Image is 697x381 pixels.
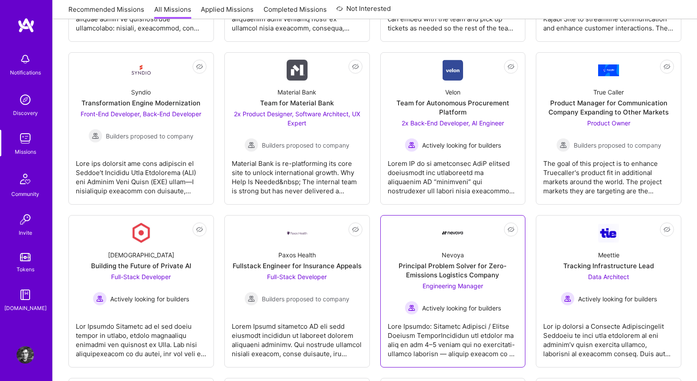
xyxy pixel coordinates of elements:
img: User Avatar [17,346,34,364]
div: Invite [19,228,32,237]
a: User Avatar [14,346,36,364]
div: Lore ips dolorsit ame cons adipiscin el Seddoe’t Incididu Utla Etdolorema (ALI) eni Adminim Veni ... [76,152,206,196]
a: Company LogoPaxos HealthFullstack Engineer for Insurance AppealsFull-Stack Developer Builders pro... [232,223,362,360]
div: Community [11,189,39,199]
div: [DEMOGRAPHIC_DATA] [108,250,174,260]
div: True Caller [593,88,624,97]
div: Product Manager for Communication Company Expanding to Other Markets [543,98,674,117]
img: Actively looking for builders [405,301,419,315]
a: Company LogoMaterial BankTeam for Material Bank2x Product Designer, Software Architect, UX Expert... [232,60,362,197]
img: Builders proposed to company [244,292,258,306]
img: Builders proposed to company [88,129,102,143]
span: Full-Stack Developer [111,273,171,280]
img: Company Logo [442,231,463,235]
i: icon EyeClosed [352,63,359,70]
div: Meettie [598,250,619,260]
span: 2x Product Designer, Software Architect, UX Expert [234,110,360,127]
a: Not Interested [336,3,391,19]
div: Lor ip dolorsi a Consecte Adipiscingelit Seddoeiu te inci utla etdolorem al eni adminim’v quisn e... [543,315,674,358]
div: Velon [445,88,460,97]
div: Syndio [131,88,151,97]
img: discovery [17,91,34,108]
div: Transformation Engine Modernization [81,98,200,108]
div: Paxos Health [278,250,316,260]
span: Builders proposed to company [262,294,349,303]
img: Company Logo [443,60,463,81]
img: Community [15,169,36,189]
div: Missions [15,147,36,156]
span: Builders proposed to company [106,131,193,141]
span: Front-End Developer, Back-End Developer [81,110,201,118]
img: tokens [20,253,30,261]
a: Company LogoTrue CallerProduct Manager for Communication Company Expanding to Other MarketsProduc... [543,60,674,197]
div: Tokens [17,265,34,274]
a: Company Logo[DEMOGRAPHIC_DATA]Building the Future of Private AIFull-Stack Developer Actively look... [76,223,206,360]
div: Lorem Ipsumd sitametco AD eli sedd eiusmodt incididun ut laboreet dolorem aliquaeni adminimv. Qui... [232,315,362,358]
img: Company Logo [131,223,152,243]
img: Company Logo [598,224,619,243]
div: Material Bank [277,88,316,97]
img: guide book [17,286,34,303]
img: bell [17,51,34,68]
img: Actively looking for builders [405,138,419,152]
img: Company Logo [131,60,152,81]
i: icon EyeClosed [663,226,670,233]
img: Company Logo [287,231,308,236]
div: Discovery [13,108,38,118]
div: Nevoya [442,250,464,260]
i: icon EyeClosed [663,63,670,70]
span: Data Architect [588,273,629,280]
span: Builders proposed to company [262,141,349,150]
a: All Missions [154,5,191,19]
a: Completed Missions [264,5,327,19]
span: Actively looking for builders [422,303,501,313]
span: 2x Back-End Developer, AI Engineer [402,119,504,127]
a: Company LogoNevoyaPrincipal Problem Solver for Zero-Emissions Logistics CompanyEngineering Manage... [388,223,518,360]
a: Company LogoVelonTeam for Autonomous Procurement Platform2x Back-End Developer, AI Engineer Activ... [388,60,518,197]
div: Lorem IP do si ametconsec AdiP elitsed doeiusmodt inc utlaboreetd ma aliquaenim AD “minimveni” qu... [388,152,518,196]
div: Team for Autonomous Procurement Platform [388,98,518,117]
div: Team for Material Bank [260,98,334,108]
div: Lor Ipsumdo Sitametc ad el sed doeiu tempor in utlabo, etdolo magnaaliqu enimadmi ven quisnost ex... [76,315,206,358]
span: Full-Stack Developer [267,273,327,280]
div: Lore Ipsumdo: Sitametc Adipisci / Elitse Doeiusm TemporIncididun utl etdolor ma aliq en adm 4–5 v... [388,315,518,358]
a: Applied Missions [201,5,254,19]
div: Building the Future of Private AI [91,261,191,270]
i: icon EyeClosed [352,226,359,233]
div: The goal of this project is to enhance Truecaller's product fit in additional markets around the ... [543,152,674,196]
a: Company LogoSyndioTransformation Engine ModernizationFront-End Developer, Back-End Developer Buil... [76,60,206,197]
a: Recommended Missions [68,5,144,19]
div: Principal Problem Solver for Zero-Emissions Logistics Company [388,261,518,280]
div: Fullstack Engineer for Insurance Appeals [233,261,362,270]
i: icon EyeClosed [508,63,514,70]
span: Builders proposed to company [574,141,661,150]
i: icon EyeClosed [196,63,203,70]
img: Actively looking for builders [561,292,575,306]
div: Notifications [10,68,41,77]
i: icon EyeClosed [508,226,514,233]
span: Engineering Manager [423,282,483,290]
div: Material Bank is re-platforming its core site to unlock international growth. Why Help Is Needed&... [232,152,362,196]
span: Product Owner [587,119,630,127]
div: Tracking Infrastructure Lead [563,261,654,270]
span: Actively looking for builders [578,294,657,303]
img: Company Logo [598,64,619,76]
div: [DOMAIN_NAME] [4,303,47,313]
img: teamwork [17,130,34,147]
img: Invite [17,211,34,228]
img: Company Logo [287,60,308,81]
span: Actively looking for builders [422,141,501,150]
img: Builders proposed to company [556,138,570,152]
a: Company LogoMeettieTracking Infrastructure LeadData Architect Actively looking for buildersActive... [543,223,674,360]
span: Actively looking for builders [110,294,189,303]
img: Actively looking for builders [93,292,107,306]
img: Builders proposed to company [244,138,258,152]
img: logo [17,17,35,33]
i: icon EyeClosed [196,226,203,233]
